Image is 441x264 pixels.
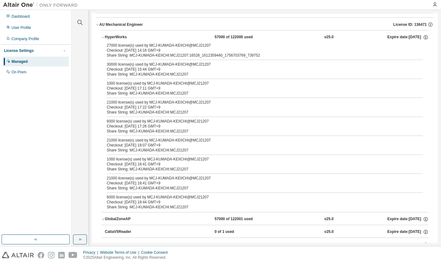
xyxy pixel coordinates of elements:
[107,176,408,181] div: 21000 license(s) used by MCJ-KUMADA-KEIICHI@MCJ21207
[107,81,408,86] div: 1000 license(s) used by MCJ-KUMADA-KEIICHI@MCJ21207
[38,252,44,258] img: facebook.svg
[107,205,408,210] div: Share String: MCJ-KUMADA-KEIICHI:MCJ21207
[324,35,334,40] div: v25.0
[107,62,408,67] div: 30000 license(s) used by MCJ-KUMADA-KEIICHI@MCJ21207
[107,181,408,186] div: Checkout: [DATE] 18:41 GMT+9
[12,25,31,30] div: User Profile
[107,148,408,153] div: Share String: MCJ-KUMADA-KEIICHI:MCJ21207
[107,72,408,77] div: Share String: MCJ-KUMADA-KEIICHI:MCJ21207
[12,70,26,75] div: On Prem
[107,195,408,200] div: 6000 license(s) used by MCJ-KUMADA-KEIICHI@MCJ21207
[101,212,429,226] button: GlobalZoneAP57000 of 122001 usedv25.0Expire date:[DATE]
[107,105,408,110] div: Checkout: [DATE] 17:22 GMT+9
[12,59,28,64] div: Managed
[214,216,270,222] div: 57000 of 122001 used
[3,2,81,8] img: Altair One
[96,18,434,31] button: AU Mechanical EngineerLicense ID: 136471
[4,48,34,53] div: License Settings
[107,124,408,129] div: Checkout: [DATE] 17:26 GMT+9
[107,167,408,172] div: Share String: MCJ-KUMADA-KEIICHI:MCJ21207
[105,229,161,235] div: CatiaV5Reader
[324,229,334,235] div: v25.0
[99,22,143,27] div: AU Mechanical Engineer
[107,200,408,205] div: Checkout: [DATE] 18:44 GMT+9
[107,48,408,53] div: Checkout: [DATE] 14:16 GMT+9
[214,35,270,40] div: 57000 of 122000 used
[107,162,408,167] div: Checkout: [DATE] 18:41 GMT+9
[101,30,429,44] button: HyperWorks57000 of 122000 usedv25.0Expire date:[DATE]
[68,252,77,258] img: youtube.svg
[105,225,429,239] button: CatiaV5Reader0 of 1 usedv25.0Expire date:[DATE]
[387,242,428,248] div: Expire date: [DATE]
[107,53,408,58] div: Share String: MCJ-KUMADA-KEIICHI:MCJ21207:16528_1612359440_1756703769_739752
[107,138,408,143] div: 21000 license(s) used by MCJ-KUMADA-KEIICHI@MCJ21207
[107,143,408,148] div: Checkout: [DATE] 18:07 GMT+9
[48,252,54,258] img: instagram.svg
[107,43,408,48] div: 27000 license(s) used by MCJ-KUMADA-KEIICHI@MCJ21207
[83,250,100,255] div: Privacy
[105,35,161,40] div: HyperWorks
[107,110,408,115] div: Share String: MCJ-KUMADA-KEIICHI:MCJ21207
[105,242,161,248] div: HWAIFPBS
[107,186,408,191] div: Share String: MCJ-KUMADA-KEIICHI:MCJ21207
[324,242,334,248] div: v25.0
[387,35,428,40] div: Expire date: [DATE]
[107,129,408,134] div: Share String: MCJ-KUMADA-KEIICHI:MCJ21207
[107,119,408,124] div: 6000 license(s) used by MCJ-KUMADA-KEIICHI@MCJ21207
[2,252,34,258] img: altair_logo.svg
[100,250,141,255] div: Website Terms of Use
[12,14,30,19] div: Dashboard
[214,229,270,235] div: 0 of 1 used
[107,157,408,162] div: 1000 license(s) used by MCJ-KUMADA-KEIICHI@MCJ21207
[214,242,270,248] div: 0 of 2147483647 used
[83,255,171,260] p: © 2025 Altair Engineering, Inc. All Rights Reserved.
[141,250,171,255] div: Cookie Consent
[393,22,427,27] span: License ID: 136471
[324,216,334,222] div: v25.0
[12,36,39,41] div: Company Profile
[107,91,408,96] div: Share String: MCJ-KUMADA-KEIICHI:MCJ21207
[107,100,408,105] div: 21000 license(s) used by MCJ-KUMADA-KEIICHI@MCJ21207
[387,216,428,222] div: Expire date: [DATE]
[58,252,65,258] img: linkedin.svg
[107,67,408,72] div: Checkout: [DATE] 15:44 GMT+9
[105,216,161,222] div: GlobalZoneAP
[107,86,408,91] div: Checkout: [DATE] 17:11 GMT+9
[387,229,428,235] div: Expire date: [DATE]
[105,238,429,252] button: HWAIFPBS0 of 2147483647 usedv25.0Expire date:[DATE]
